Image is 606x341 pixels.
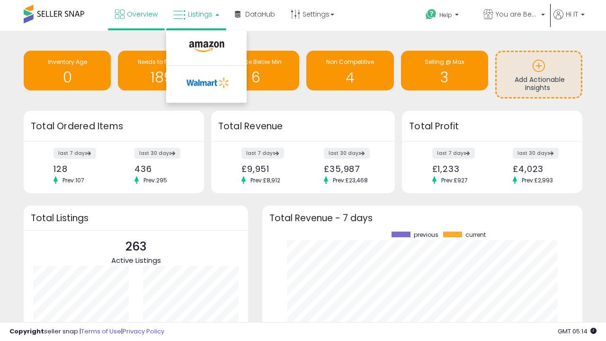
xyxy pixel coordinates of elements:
p: 263 [111,238,161,256]
span: You are Beautiful ([GEOGRAPHIC_DATA]) [496,9,538,19]
h3: Total Revenue [218,120,388,133]
h1: 189 [123,70,200,85]
span: Hi IT [566,9,578,19]
div: £35,987 [324,164,378,174]
span: Prev: £23,468 [328,176,373,184]
h1: 0 [28,70,106,85]
div: 436 [134,164,187,174]
span: Prev: £927 [437,176,472,184]
a: Add Actionable Insights [497,52,581,97]
span: Selling @ Max [425,58,464,66]
span: Listings [188,9,213,19]
span: Prev: 295 [139,176,172,184]
a: BB Price Below Min 6 [212,51,299,90]
div: £9,951 [241,164,296,174]
span: DataHub [245,9,275,19]
div: £1,233 [432,164,485,174]
span: Active Listings [111,255,161,265]
label: last 30 days [134,148,180,159]
label: last 30 days [513,148,559,159]
a: Selling @ Max 3 [401,51,488,90]
a: Inventory Age 0 [24,51,111,90]
span: 2025-09-7 05:14 GMT [558,327,597,336]
h3: Total Ordered Items [31,120,197,133]
span: current [465,232,486,238]
h3: Total Listings [31,215,241,222]
h3: Total Profit [409,120,575,133]
span: Overview [127,9,158,19]
a: Hi IT [553,9,585,31]
label: last 7 days [53,148,96,159]
span: previous [414,232,438,238]
span: Prev: £2,993 [517,176,558,184]
span: Needs to Reprice [138,58,186,66]
a: Needs to Reprice 189 [118,51,205,90]
span: Prev: £8,912 [246,176,285,184]
a: Help [418,1,475,31]
span: Help [439,11,452,19]
span: Inventory Age [48,58,87,66]
h3: Total Revenue - 7 days [269,215,575,222]
span: Add Actionable Insights [515,75,565,93]
h1: 6 [217,70,294,85]
div: 128 [53,164,107,174]
label: last 7 days [241,148,284,159]
div: £4,023 [513,164,566,174]
label: last 30 days [324,148,370,159]
h1: 3 [406,70,483,85]
span: Non Competitive [326,58,374,66]
a: Non Competitive 4 [306,51,393,90]
label: last 7 days [432,148,475,159]
i: Get Help [425,9,437,20]
span: BB Price Below Min [230,58,282,66]
strong: Copyright [9,327,44,336]
h1: 4 [311,70,389,85]
a: Terms of Use [81,327,121,336]
div: seller snap | | [9,327,164,336]
a: Privacy Policy [123,327,164,336]
span: Prev: 107 [58,176,89,184]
